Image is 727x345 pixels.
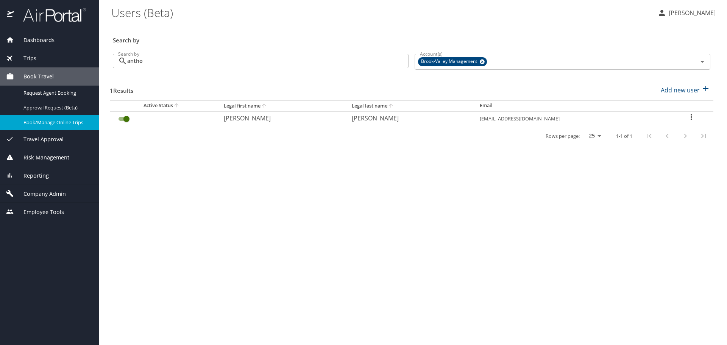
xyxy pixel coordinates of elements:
button: Open [697,56,708,67]
h1: Users (Beta) [111,1,651,24]
span: Book/Manage Online Trips [23,119,90,126]
span: Dashboards [14,36,55,44]
span: Request Agent Booking [23,89,90,97]
th: Active Status [110,100,218,111]
span: Brook-Valley Management [418,58,482,66]
h3: Search by [113,31,710,45]
span: Travel Approval [14,135,64,144]
span: Employee Tools [14,208,64,216]
span: Trips [14,54,36,62]
span: Reporting [14,172,49,180]
th: Legal first name [218,100,346,111]
h3: 1 Results [110,82,133,95]
p: Add new user [661,86,700,95]
p: [PERSON_NAME] [666,8,716,17]
button: Add new user [658,82,713,98]
img: airportal-logo.png [15,8,86,22]
span: Company Admin [14,190,66,198]
button: sort [173,102,181,109]
button: [PERSON_NAME] [654,6,719,20]
button: sort [387,103,395,110]
table: User Search Table [110,100,713,146]
span: Risk Management [14,153,69,162]
button: sort [261,103,268,110]
p: Rows per page: [546,134,580,139]
img: icon-airportal.png [7,8,15,22]
span: Approval Request (Beta) [23,104,90,111]
input: Search by name or email [127,54,409,68]
div: Brook-Valley Management [418,57,487,66]
th: Email [474,100,670,111]
select: rows per page [583,130,604,142]
p: 1-1 of 1 [616,134,632,139]
p: [PERSON_NAME] [224,114,337,123]
span: Book Travel [14,72,54,81]
th: Legal last name [346,100,474,111]
p: [PERSON_NAME] [352,114,465,123]
td: [EMAIL_ADDRESS][DOMAIN_NAME] [474,111,670,126]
